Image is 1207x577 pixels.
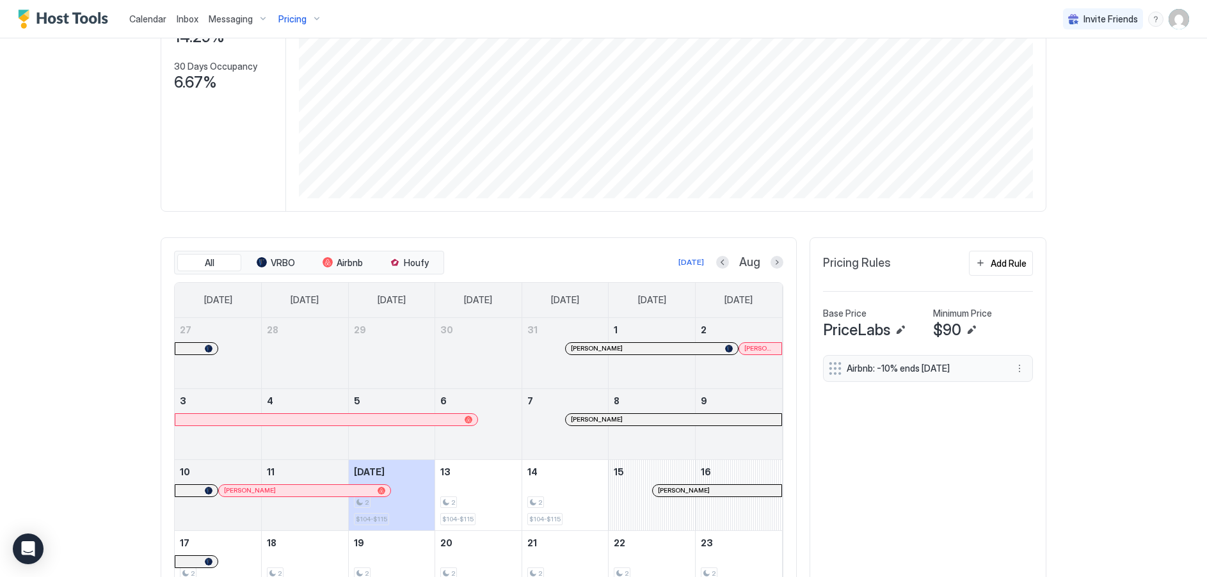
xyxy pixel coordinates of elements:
span: 11 [267,466,275,477]
span: Messaging [209,13,253,25]
span: [DATE] [291,294,319,306]
span: 7 [527,395,533,406]
span: 30 [440,324,453,335]
a: July 31, 2025 [522,318,609,342]
span: 15 [614,466,624,477]
div: Host Tools Logo [18,10,114,29]
div: menu [1148,12,1163,27]
span: 4 [267,395,273,406]
button: Next month [771,256,783,269]
span: 10 [180,466,190,477]
td: July 28, 2025 [262,318,349,389]
span: Pricing Rules [823,256,891,271]
button: Edit [893,322,908,338]
span: Calendar [129,13,166,24]
span: Aug [739,255,760,270]
td: August 7, 2025 [522,388,609,459]
span: $104-$115 [442,515,474,523]
span: $104-$115 [356,515,387,523]
div: [PERSON_NAME] [224,486,386,494]
span: Airbnb: -10% ends [DATE] [847,363,999,374]
a: August 11, 2025 [262,460,348,484]
td: July 27, 2025 [175,318,262,389]
a: Calendar [129,12,166,26]
div: menu [1012,361,1027,376]
a: Inbox [177,12,198,26]
span: [PERSON_NAME] [571,344,623,352]
td: August 14, 2025 [522,459,609,530]
div: Open Intercom Messenger [13,534,44,564]
span: 30 Days Occupancy [174,61,257,72]
span: 6 [440,395,447,406]
td: August 12, 2025 [348,459,435,530]
a: August 1, 2025 [609,318,695,342]
span: 9 [701,395,707,406]
td: August 15, 2025 [609,459,696,530]
span: 31 [527,324,538,335]
span: [DATE] [464,294,492,306]
a: Tuesday [365,283,419,317]
span: [DATE] [551,294,579,306]
span: 28 [267,324,278,335]
a: August 16, 2025 [696,460,782,484]
a: August 7, 2025 [522,389,609,413]
a: August 2, 2025 [696,318,782,342]
a: Wednesday [451,283,505,317]
a: July 29, 2025 [349,318,435,342]
span: [DATE] [354,466,385,477]
span: 18 [267,537,276,548]
td: August 13, 2025 [435,459,522,530]
div: Add Rule [991,257,1027,270]
a: Sunday [191,283,245,317]
a: August 14, 2025 [522,460,609,484]
td: August 8, 2025 [609,388,696,459]
a: August 20, 2025 [435,531,522,555]
span: PriceLabs [823,320,890,340]
button: Add Rule [969,251,1033,276]
td: August 9, 2025 [695,388,782,459]
td: July 29, 2025 [348,318,435,389]
a: July 27, 2025 [175,318,261,342]
td: August 2, 2025 [695,318,782,389]
span: [DATE] [378,294,406,306]
span: $90 [933,320,961,340]
button: More options [1012,361,1027,376]
a: Saturday [712,283,765,317]
a: Monday [278,283,332,317]
button: [DATE] [676,255,706,270]
span: 16 [701,466,711,477]
div: [PERSON_NAME] [571,344,733,352]
a: August 5, 2025 [349,389,435,413]
span: Minimum Price [933,308,992,319]
span: [PERSON_NAME] [744,344,776,352]
div: User profile [1169,9,1189,29]
td: August 10, 2025 [175,459,262,530]
td: July 31, 2025 [522,318,609,389]
span: [PERSON_NAME] [571,415,623,423]
a: July 30, 2025 [435,318,522,342]
span: $104-$115 [529,515,561,523]
span: 17 [180,537,189,548]
span: 2 [365,498,369,507]
a: August 13, 2025 [435,460,522,484]
span: [PERSON_NAME] [224,486,276,494]
span: 19 [354,537,364,548]
td: July 30, 2025 [435,318,522,389]
td: August 6, 2025 [435,388,522,459]
a: August 9, 2025 [696,389,782,413]
span: 1 [614,324,618,335]
span: 20 [440,537,452,548]
div: [PERSON_NAME] [658,486,776,494]
span: [DATE] [724,294,753,306]
span: 2 [701,324,707,335]
span: 3 [180,395,186,406]
td: August 3, 2025 [175,388,262,459]
td: August 11, 2025 [262,459,349,530]
span: Base Price [823,308,867,319]
span: 2 [451,498,455,507]
span: [PERSON_NAME] [658,486,710,494]
a: August 21, 2025 [522,531,609,555]
a: August 12, 2025 [349,460,435,484]
span: All [205,257,214,269]
a: August 15, 2025 [609,460,695,484]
